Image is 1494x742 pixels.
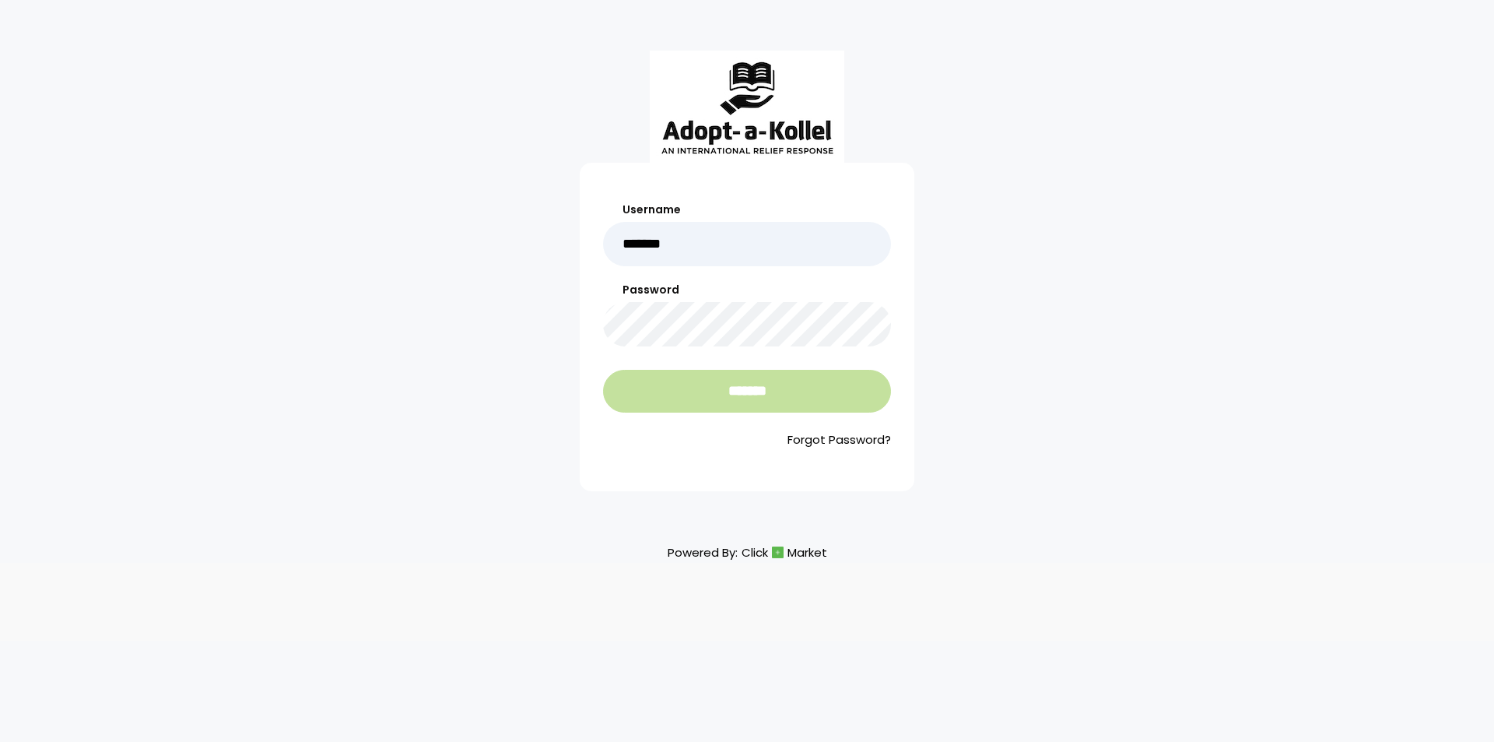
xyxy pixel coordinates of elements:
a: ClickMarket [742,542,827,563]
a: Forgot Password? [603,431,891,449]
label: Username [603,202,891,218]
p: Powered By: [668,542,827,563]
label: Password [603,282,891,298]
img: cm_icon.png [772,547,784,558]
img: aak_logo_sm.jpeg [650,51,844,163]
